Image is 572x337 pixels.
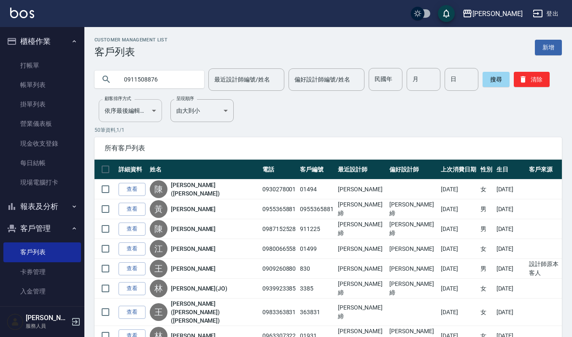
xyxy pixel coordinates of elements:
button: 搜尋 [483,72,510,87]
td: [PERSON_NAME]締 [387,199,439,219]
div: 王 [150,303,167,321]
td: 830 [298,259,336,279]
td: [PERSON_NAME]締 [336,279,387,299]
td: [PERSON_NAME]締 [387,279,439,299]
td: 01494 [298,179,336,199]
td: [PERSON_NAME]締 [336,299,387,326]
td: [DATE] [439,299,478,326]
td: 男 [478,219,494,239]
button: 櫃檯作業 [3,30,81,52]
th: 詳細資料 [116,160,148,179]
a: [PERSON_NAME] [171,205,216,213]
td: [PERSON_NAME] [387,259,439,279]
div: 陳 [150,180,167,198]
td: 0955365881 [260,199,298,219]
a: [PERSON_NAME]([PERSON_NAME]) [171,181,258,198]
th: 性別 [478,160,494,179]
a: [PERSON_NAME] [171,245,216,253]
a: 查看 [119,282,146,295]
div: 依序最後編輯時間 [99,99,162,122]
a: [PERSON_NAME]([PERSON_NAME])([PERSON_NAME]) [171,299,258,325]
a: [PERSON_NAME](JO) [171,284,227,293]
div: 陳 [150,220,167,238]
th: 電話 [260,160,298,179]
td: 男 [478,259,494,279]
img: Person [7,313,24,330]
th: 生日 [494,160,527,179]
a: 現金收支登錄 [3,134,81,153]
div: [PERSON_NAME] [472,8,523,19]
h3: 客戶列表 [94,46,167,58]
td: [DATE] [439,199,478,219]
td: [DATE] [439,179,478,199]
td: 0983363831 [260,299,298,326]
th: 上次消費日期 [439,160,478,179]
td: 911225 [298,219,336,239]
a: 掛單列表 [3,95,81,114]
a: 查看 [119,306,146,319]
td: 0955365881 [298,199,336,219]
td: [DATE] [439,219,478,239]
a: 查看 [119,203,146,216]
a: 入金管理 [3,282,81,301]
div: 江 [150,240,167,258]
td: [DATE] [439,259,478,279]
td: 3385 [298,279,336,299]
a: 帳單列表 [3,75,81,95]
a: 卡券管理 [3,262,81,282]
div: 林 [150,280,167,297]
td: 0987152528 [260,219,298,239]
button: 客戶管理 [3,217,81,239]
span: 所有客戶列表 [105,144,552,152]
a: [PERSON_NAME] [171,264,216,273]
td: [PERSON_NAME] [336,179,387,199]
td: 女 [478,279,494,299]
div: 由大到小 [170,99,234,122]
th: 客戶來源 [527,160,562,179]
td: [DATE] [494,199,527,219]
td: [PERSON_NAME] [336,259,387,279]
a: 營業儀表板 [3,114,81,133]
button: save [438,5,455,22]
label: 顧客排序方式 [105,95,131,102]
input: 搜尋關鍵字 [118,68,197,91]
p: 50 筆資料, 1 / 1 [94,126,562,134]
a: 查看 [119,262,146,275]
td: 0939923385 [260,279,298,299]
a: [PERSON_NAME] [171,225,216,233]
td: 0930278001 [260,179,298,199]
div: 黃 [150,200,167,218]
th: 偏好設計師 [387,160,439,179]
td: 363831 [298,299,336,326]
td: 女 [478,179,494,199]
td: [DATE] [494,239,527,259]
td: [PERSON_NAME]締 [336,219,387,239]
td: 01499 [298,239,336,259]
td: [DATE] [439,279,478,299]
a: 查看 [119,242,146,255]
a: 現場電腦打卡 [3,173,81,192]
th: 最近設計師 [336,160,387,179]
th: 姓名 [148,160,260,179]
th: 客戶編號 [298,160,336,179]
td: [DATE] [494,259,527,279]
a: 客戶列表 [3,242,81,262]
h2: Customer Management List [94,37,167,43]
td: [PERSON_NAME] [387,239,439,259]
td: [PERSON_NAME]締 [336,199,387,219]
td: [DATE] [494,279,527,299]
td: [DATE] [494,179,527,199]
a: 查看 [119,183,146,196]
td: 女 [478,239,494,259]
button: [PERSON_NAME] [459,5,526,22]
td: 0980066558 [260,239,298,259]
td: 設計師原本客人 [527,259,562,279]
p: 服務人員 [26,322,69,330]
div: 王 [150,260,167,277]
td: 男 [478,199,494,219]
img: Logo [10,8,34,18]
button: 清除 [514,72,550,87]
td: [DATE] [494,299,527,326]
td: 0909260880 [260,259,298,279]
td: [DATE] [494,219,527,239]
